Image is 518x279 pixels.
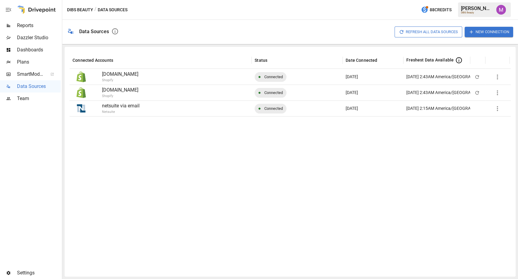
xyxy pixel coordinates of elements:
[17,58,61,66] span: Plans
[76,103,86,114] img: NetSuite Logo
[430,6,452,14] span: 88 Credits
[465,27,513,37] button: New Connection
[114,56,122,65] button: Sort
[268,56,276,65] button: Sort
[17,46,61,54] span: Dashboards
[343,85,403,100] div: Sep 03 2025
[73,58,113,63] div: Connected Accounts
[76,71,86,82] img: Shopify Logo
[102,86,249,94] p: [DOMAIN_NAME]
[43,70,48,77] span: ™
[496,5,506,15] img: Umer Muhammed
[102,110,281,115] p: Netsuite
[17,83,61,90] span: Data Sources
[346,58,377,63] div: Date Connected
[461,5,493,11] div: [PERSON_NAME]
[343,69,403,85] div: Oct 07 2025
[76,87,86,98] img: Shopify Logo
[406,101,493,116] div: [DATE] 2:15AM America/[GEOGRAPHIC_DATA]
[255,58,267,63] div: Status
[489,56,497,65] button: Sort
[394,26,462,37] button: Refresh All Data Sources
[461,11,493,14] div: DIBS Beauty
[17,95,61,102] span: Team
[343,100,403,116] div: Jun 11 2025
[17,22,61,29] span: Reports
[102,71,249,78] p: [DOMAIN_NAME]
[17,34,61,41] span: Dazzler Studio
[406,85,493,100] div: [DATE] 2:43AM America/[GEOGRAPHIC_DATA]
[261,85,286,100] span: Connected
[261,101,286,116] span: Connected
[102,94,281,99] p: Shopify
[102,78,281,83] p: Shopify
[474,56,482,65] button: Sort
[17,269,61,277] span: Settings
[261,69,286,85] span: Connected
[378,56,386,65] button: Sort
[94,6,96,14] div: /
[79,29,109,34] div: Data Sources
[67,6,93,14] button: DIBS Beauty
[418,4,454,16] button: 88Credits
[406,57,454,63] span: Freshest Data Available
[17,71,44,78] span: SmartModel
[406,69,493,85] div: [DATE] 2:43AM America/[GEOGRAPHIC_DATA]
[493,1,510,18] button: Umer Muhammed
[102,102,249,110] p: netsuite via email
